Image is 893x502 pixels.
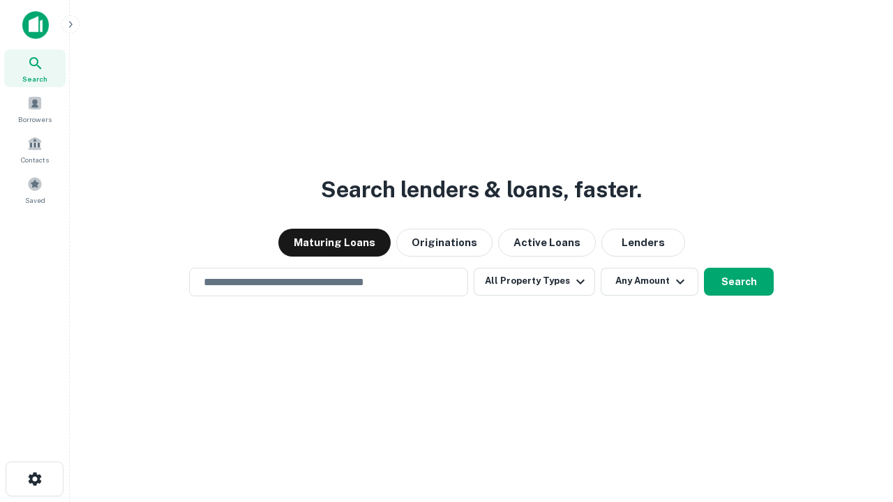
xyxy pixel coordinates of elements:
[18,114,52,125] span: Borrowers
[4,171,66,208] a: Saved
[474,268,595,296] button: All Property Types
[601,268,698,296] button: Any Amount
[321,173,642,206] h3: Search lenders & loans, faster.
[498,229,596,257] button: Active Loans
[823,346,893,413] iframe: Chat Widget
[4,90,66,128] a: Borrowers
[4,50,66,87] a: Search
[278,229,391,257] button: Maturing Loans
[21,154,49,165] span: Contacts
[22,73,47,84] span: Search
[601,229,685,257] button: Lenders
[22,11,49,39] img: capitalize-icon.png
[25,195,45,206] span: Saved
[396,229,493,257] button: Originations
[704,268,774,296] button: Search
[4,130,66,168] a: Contacts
